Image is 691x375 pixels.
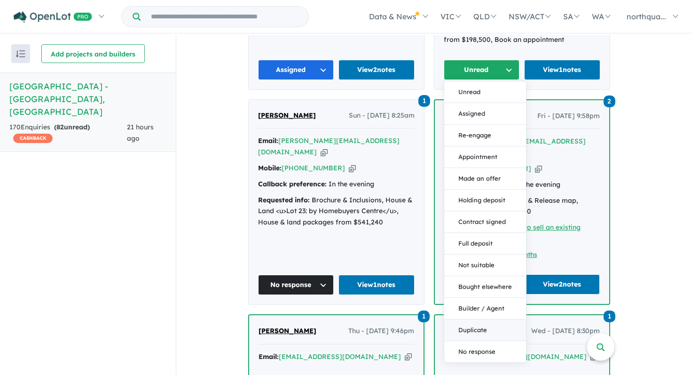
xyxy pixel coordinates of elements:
strong: Email: [258,136,278,145]
button: Assigned [258,60,334,80]
button: Appointment [444,146,526,168]
span: Fri - [DATE] 9:58pm [537,111,600,122]
span: 82 [56,123,64,131]
div: Unread [444,81,526,363]
a: 1 [418,309,430,322]
button: Add projects and builders [41,44,145,63]
div: 170 Enquir ies [9,122,127,144]
strong: Email: [259,352,279,361]
button: Not suitable [444,255,526,276]
span: CASHBACK [13,134,53,143]
span: 21 hours ago [127,123,154,143]
a: View2notes [524,274,600,295]
button: Contract signed [444,211,526,233]
span: [PERSON_NAME] [259,327,316,335]
div: Brochure & Inclusions, House & Land <u>Lot 23: by Homebuyers Centre</u>, House & land packages fr... [258,195,415,228]
a: View1notes [338,275,415,295]
a: [PHONE_NUMBER] [468,164,531,173]
button: Re-engage [444,125,526,146]
h5: [GEOGRAPHIC_DATA] - [GEOGRAPHIC_DATA] , [GEOGRAPHIC_DATA] [9,80,166,118]
button: Full deposit [444,233,526,255]
a: [PERSON_NAME] [258,110,316,121]
button: Assigned [444,103,526,125]
button: No response [444,341,526,362]
span: 1 [418,311,430,322]
button: Copy [321,147,328,157]
span: Thu - [DATE] 9:46pm [348,326,414,337]
button: Bought elsewhere [444,276,526,298]
button: Duplicate [444,319,526,341]
a: 1 [418,94,430,106]
a: [PERSON_NAME] [259,326,316,337]
button: Builder / Agent [444,298,526,319]
a: [PERSON_NAME][EMAIL_ADDRESS][DOMAIN_NAME] [258,136,400,156]
strong: Callback preference: [258,180,327,188]
a: View1notes [524,60,600,80]
strong: ( unread) [54,123,90,131]
button: Copy [405,352,412,362]
a: 2 [604,94,615,107]
a: View2notes [338,60,415,80]
button: Copy [349,163,356,173]
button: Unread [444,81,526,103]
div: In the evening [258,179,415,190]
span: northqua... [627,12,666,21]
strong: Mobile: [258,164,282,172]
button: Made an offer [444,168,526,190]
span: 1 [604,311,615,322]
strong: Requested info: [258,196,310,204]
span: 2 [604,96,615,107]
input: Try estate name, suburb, builder or developer [142,7,306,27]
button: Holding deposit [444,190,526,211]
a: 1 [604,309,615,322]
span: 1 [418,95,430,107]
button: Copy [535,164,542,174]
span: [PERSON_NAME] [258,111,316,120]
span: Sun - [DATE] 8:25am [349,110,415,121]
button: Unread [444,60,520,80]
img: sort.svg [16,50,25,57]
button: No response [258,275,334,295]
img: Openlot PRO Logo White [14,11,92,23]
span: Wed - [DATE] 8:30pm [531,326,600,337]
a: [PHONE_NUMBER] [282,164,345,172]
a: [EMAIL_ADDRESS][DOMAIN_NAME] [279,352,401,361]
